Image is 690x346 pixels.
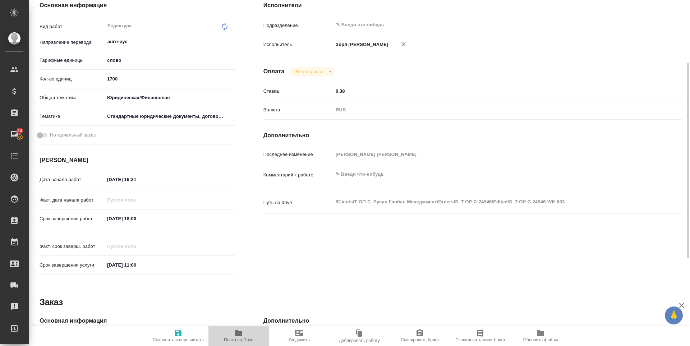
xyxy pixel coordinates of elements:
[294,69,326,75] button: Не оплачена
[50,132,96,139] span: Нотариальный заказ
[105,241,167,252] input: Пустое поле
[263,88,333,95] p: Ставка
[40,75,105,83] p: Кол-во единиц
[263,317,682,325] h4: Дополнительно
[263,106,333,114] p: Валюта
[643,24,645,26] button: Open
[263,67,285,76] h4: Оплата
[665,306,683,324] button: 🙏
[333,149,647,160] input: Пустое поле
[40,94,105,101] p: Общая тематика
[40,176,105,183] p: Дата начала работ
[105,195,167,205] input: Пустое поле
[40,1,235,10] h4: Основная информация
[40,197,105,204] p: Факт. дата начала работ
[224,337,253,342] span: Папка на Drive
[263,131,682,140] h4: Дополнительно
[263,151,333,158] p: Последнее изменение
[105,260,167,270] input: ✎ Введи что-нибудь
[105,92,235,104] div: Юридическая/Финансовая
[263,199,333,206] p: Путь на drive
[40,317,235,325] h4: Основная информация
[263,171,333,179] p: Комментарий к работе
[263,22,333,29] p: Подразделение
[105,213,167,224] input: ✎ Введи что-нибудь
[396,36,411,52] button: Удалить исполнителя
[269,326,329,346] button: Уведомить
[510,326,571,346] button: Обновить файлы
[40,262,105,269] p: Срок завершения услуги
[40,156,235,165] h4: [PERSON_NAME]
[288,337,310,342] span: Уведомить
[290,67,334,77] div: Не оплачена
[333,104,647,116] div: RUB
[333,86,647,96] input: ✎ Введи что-нибудь
[208,326,269,346] button: Папка на Drive
[335,20,621,29] input: ✎ Введи что-нибудь
[105,74,235,84] input: ✎ Введи что-нибудь
[231,41,232,42] button: Open
[2,125,27,143] a: 24
[40,296,63,308] h2: Заказ
[40,215,105,222] p: Срок завершения работ
[148,326,208,346] button: Сохранить и пересчитать
[668,308,680,323] span: 🙏
[401,337,438,342] span: Скопировать бриф
[40,113,105,120] p: Тематика
[153,337,204,342] span: Сохранить и пересчитать
[390,326,450,346] button: Скопировать бриф
[40,57,105,64] p: Тарифные единицы
[333,41,388,48] p: Зоря [PERSON_NAME]
[523,337,558,342] span: Обновить файлы
[105,54,235,66] div: слово
[263,41,333,48] p: Исполнитель
[450,326,510,346] button: Скопировать мини-бриф
[455,337,505,342] span: Скопировать мини-бриф
[13,127,27,134] span: 24
[105,174,167,185] input: ✎ Введи что-нибудь
[40,39,105,46] p: Направление перевода
[40,243,105,250] p: Факт. срок заверш. работ
[40,23,105,30] p: Вид работ
[339,338,380,343] span: Дублировать работу
[105,110,235,123] div: Стандартные юридические документы, договоры, уставы
[263,1,682,10] h4: Исполнители
[333,196,647,208] textarea: /Clients/Т-ОП-С_Русал Глобал Менеджмент/Orders/S_T-OP-C-24946/Edited/S_T-OP-C-24946-WK-003
[329,326,390,346] button: Дублировать работу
